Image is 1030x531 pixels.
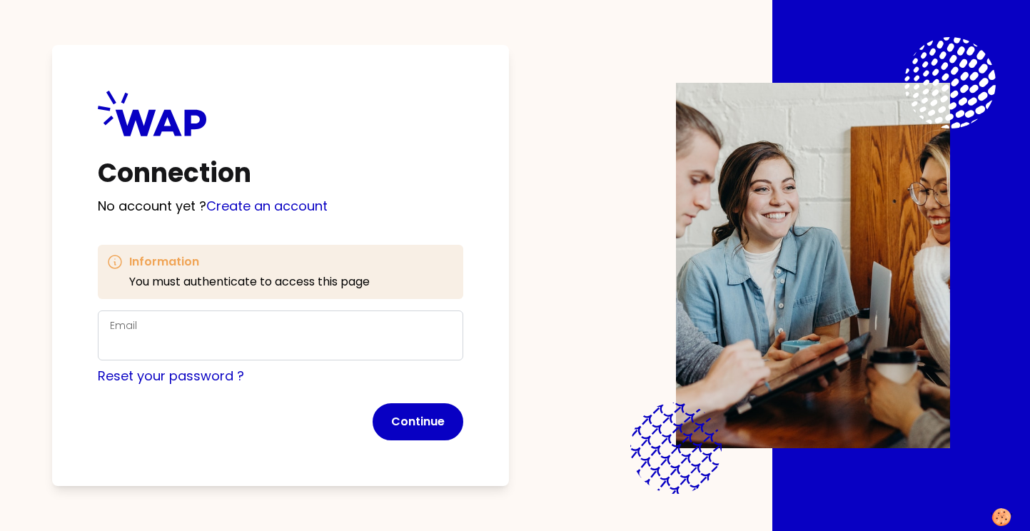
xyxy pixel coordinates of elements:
[98,159,463,188] h1: Connection
[676,83,950,448] img: Description
[206,197,328,215] a: Create an account
[129,273,370,290] p: You must authenticate to access this page
[129,253,370,270] h3: Information
[98,367,244,385] a: Reset your password ?
[98,196,463,216] p: No account yet ?
[373,403,463,440] button: Continue
[110,318,137,333] label: Email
